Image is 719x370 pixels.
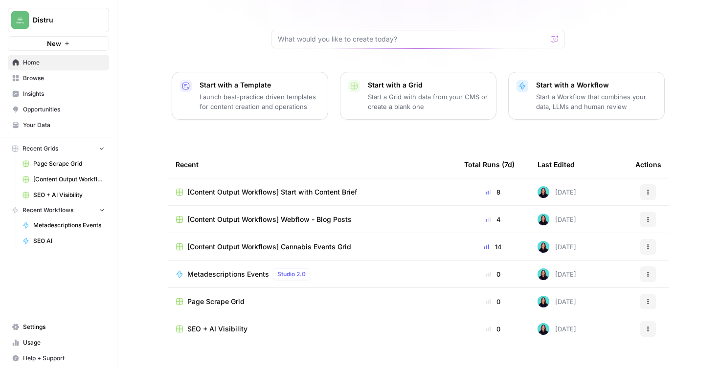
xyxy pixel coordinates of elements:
p: Start a Workflow that combines your data, LLMs and human review [536,92,656,111]
div: 0 [464,297,522,306]
a: Home [8,55,109,70]
div: Actions [635,151,661,178]
p: Start a Grid with data from your CMS or create a blank one [368,92,488,111]
span: [Content Output Workflows] Webflow - Blog Posts [187,215,352,224]
div: [DATE] [538,296,576,307]
button: Recent Grids [8,141,109,156]
img: jcrg0t4jfctcgxwtr4jha4uiqmre [538,241,549,253]
span: Browse [23,74,105,83]
span: Usage [23,338,105,347]
div: Last Edited [538,151,575,178]
div: [DATE] [538,214,576,225]
a: [Content Output Workflows] Cannabis Events Grid [176,242,449,252]
img: jcrg0t4jfctcgxwtr4jha4uiqmre [538,323,549,335]
a: Metadescriptions EventsStudio 2.0 [176,268,449,280]
img: jcrg0t4jfctcgxwtr4jha4uiqmre [538,296,549,307]
a: Metadescriptions Events [18,218,109,233]
span: Page Scrape Grid [33,159,105,168]
span: Insights [23,89,105,98]
span: New [47,39,61,48]
img: jcrg0t4jfctcgxwtr4jha4uiqmre [538,214,549,225]
a: SEO AI [18,233,109,249]
div: Recent [176,151,449,178]
input: What would you like to create today? [278,34,547,44]
p: Start with a Template [200,80,320,90]
span: Recent Grids [22,144,58,153]
span: Your Data [23,121,105,130]
span: Studio 2.0 [277,270,306,279]
span: Metadescriptions Events [33,221,105,230]
div: 14 [464,242,522,252]
a: Browse [8,70,109,86]
span: [Content Output Workflows] Cannabis Events Grid [187,242,351,252]
a: Settings [8,319,109,335]
a: [Content Output Workflows] Start with Content Brief [176,187,449,197]
span: SEO + AI Visibility [187,324,247,334]
img: Distru Logo [11,11,29,29]
div: 0 [464,269,522,279]
span: [Content Output Workflows] Webflow - Blog Posts [33,175,105,184]
span: SEO AI [33,237,105,245]
p: Start with a Workflow [536,80,656,90]
a: Opportunities [8,102,109,117]
div: [DATE] [538,268,576,280]
div: 4 [464,215,522,224]
div: 0 [464,324,522,334]
button: Start with a GridStart a Grid with data from your CMS or create a blank one [340,72,496,120]
button: Recent Workflows [8,203,109,218]
a: Page Scrape Grid [176,297,449,306]
a: Page Scrape Grid [18,156,109,172]
button: Workspace: Distru [8,8,109,32]
div: [DATE] [538,186,576,198]
button: New [8,36,109,51]
span: Recent Workflows [22,206,73,215]
a: Insights [8,86,109,102]
p: Start with a Grid [368,80,488,90]
div: [DATE] [538,323,576,335]
div: 8 [464,187,522,197]
a: Your Data [8,117,109,133]
span: Settings [23,323,105,331]
a: Usage [8,335,109,350]
span: Opportunities [23,105,105,114]
button: Help + Support [8,350,109,366]
button: Start with a WorkflowStart a Workflow that combines your data, LLMs and human review [508,72,665,120]
img: jcrg0t4jfctcgxwtr4jha4uiqmre [538,186,549,198]
div: [DATE] [538,241,576,253]
p: Launch best-practice driven templates for content creation and operations [200,92,320,111]
button: Start with a TemplateLaunch best-practice driven templates for content creation and operations [172,72,328,120]
a: [Content Output Workflows] Webflow - Blog Posts [18,172,109,187]
span: SEO + AI Visibility [33,191,105,199]
span: Help + Support [23,354,105,363]
span: [Content Output Workflows] Start with Content Brief [187,187,357,197]
span: Home [23,58,105,67]
img: jcrg0t4jfctcgxwtr4jha4uiqmre [538,268,549,280]
a: SEO + AI Visibility [176,324,449,334]
span: Metadescriptions Events [187,269,269,279]
a: [Content Output Workflows] Webflow - Blog Posts [176,215,449,224]
span: Distru [33,15,92,25]
span: Page Scrape Grid [187,297,245,306]
a: SEO + AI Visibility [18,187,109,203]
div: Total Runs (7d) [464,151,515,178]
